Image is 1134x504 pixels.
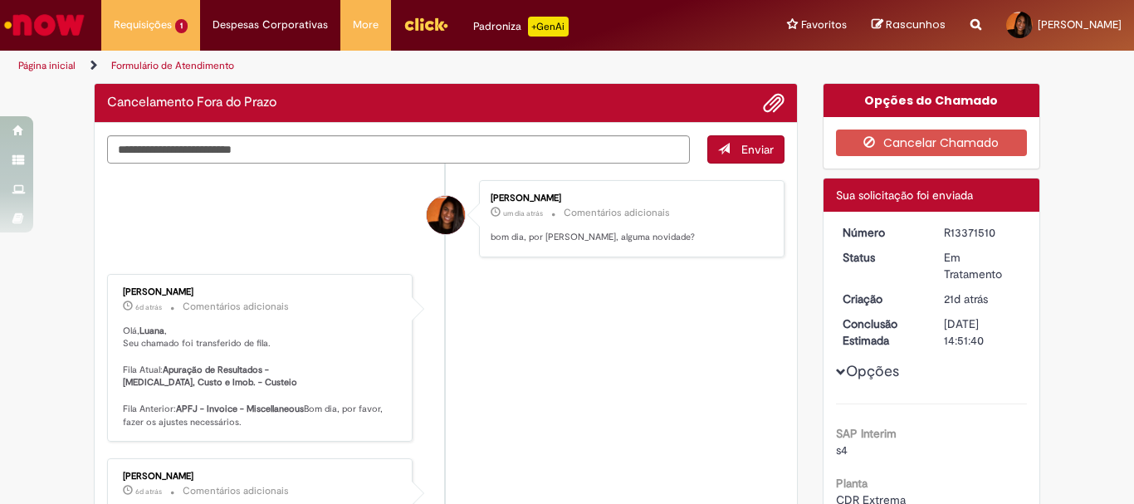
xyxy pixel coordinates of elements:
div: Em Tratamento [944,249,1021,282]
ul: Trilhas de página [12,51,744,81]
span: um dia atrás [503,208,543,218]
dt: Criação [830,291,932,307]
span: Enviar [741,142,774,157]
b: Luana [139,325,164,337]
span: [PERSON_NAME] [1038,17,1122,32]
span: s4 [836,443,848,458]
span: 6d atrás [135,487,162,497]
div: [PERSON_NAME] [123,472,399,482]
span: Sua solicitação foi enviada [836,188,973,203]
div: [PERSON_NAME] [491,193,767,203]
span: Favoritos [801,17,847,33]
div: 07/08/2025 14:34:26 [944,291,1021,307]
span: More [353,17,379,33]
a: Formulário de Atendimento [111,59,234,72]
span: Despesas Corporativas [213,17,328,33]
small: Comentários adicionais [564,206,670,220]
p: Olá, , Seu chamado foi transferido de fila. Fila Atual: Fila Anterior: Bom dia, por favor, fazer ... [123,325,399,429]
dt: Número [830,224,932,241]
small: Comentários adicionais [183,484,289,498]
span: 6d atrás [135,302,162,312]
img: click_logo_yellow_360x200.png [403,12,448,37]
p: +GenAi [528,17,569,37]
div: [DATE] 14:51:40 [944,316,1021,349]
time: 22/08/2025 10:54:25 [135,302,162,312]
time: 07/08/2025 14:34:26 [944,291,988,306]
time: 22/08/2025 10:54:24 [135,487,162,497]
dt: Status [830,249,932,266]
div: R13371510 [944,224,1021,241]
span: Rascunhos [886,17,946,32]
div: Luana Pereira Andrade [427,196,465,234]
span: 21d atrás [944,291,988,306]
div: Opções do Chamado [824,84,1040,117]
a: Rascunhos [872,17,946,33]
div: [PERSON_NAME] [123,287,399,297]
b: Planta [836,476,868,491]
img: ServiceNow [2,8,87,42]
time: 27/08/2025 09:53:40 [503,208,543,218]
button: Cancelar Chamado [836,130,1028,156]
span: 1 [175,19,188,33]
button: Enviar [707,135,785,164]
span: Requisições [114,17,172,33]
small: Comentários adicionais [183,300,289,314]
div: Padroniza [473,17,569,37]
button: Adicionar anexos [763,92,785,114]
h2: Cancelamento Fora do Prazo Histórico de tíquete [107,95,276,110]
b: SAP Interim [836,426,897,441]
b: Apuração de Resultados - [MEDICAL_DATA], Custo e Imob. - Custeio [123,364,297,389]
p: bom dia, por [PERSON_NAME], alguma novidade? [491,231,767,244]
textarea: Digite sua mensagem aqui... [107,135,690,164]
b: APFJ - Invoice - Miscellaneous [176,403,304,415]
a: Página inicial [18,59,76,72]
dt: Conclusão Estimada [830,316,932,349]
